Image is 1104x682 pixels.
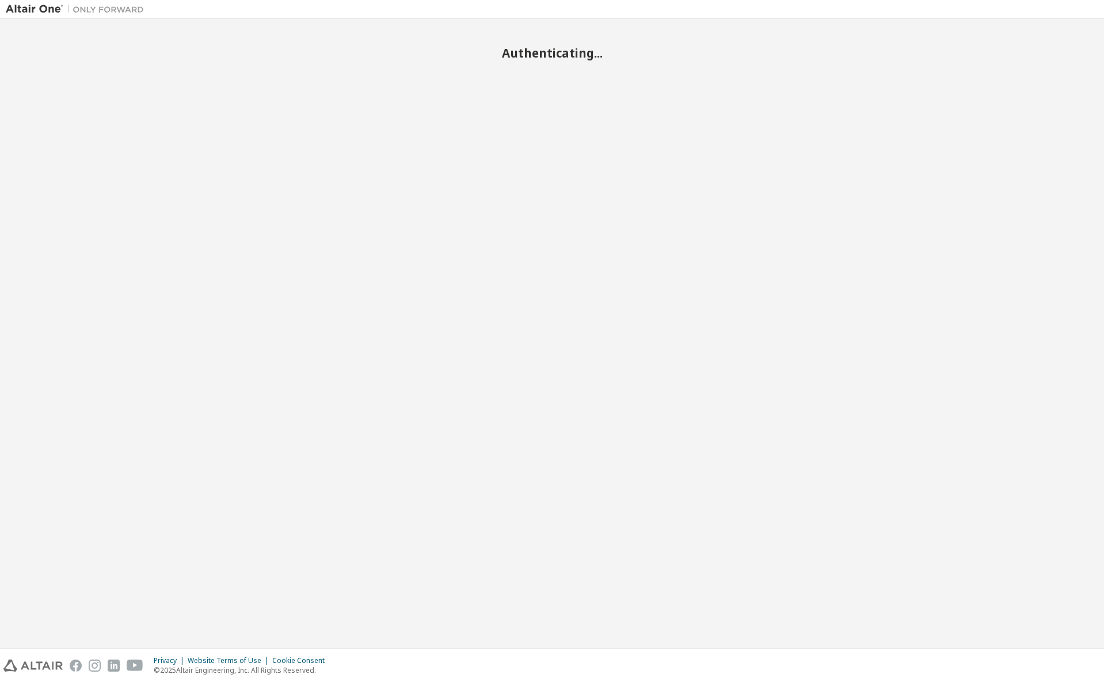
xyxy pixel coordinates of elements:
img: instagram.svg [89,660,101,672]
div: Website Terms of Use [188,656,272,665]
img: Altair One [6,3,150,15]
p: © 2025 Altair Engineering, Inc. All Rights Reserved. [154,665,332,675]
img: facebook.svg [70,660,82,672]
img: linkedin.svg [108,660,120,672]
img: youtube.svg [127,660,143,672]
h2: Authenticating... [6,45,1098,60]
div: Privacy [154,656,188,665]
img: altair_logo.svg [3,660,63,672]
div: Cookie Consent [272,656,332,665]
